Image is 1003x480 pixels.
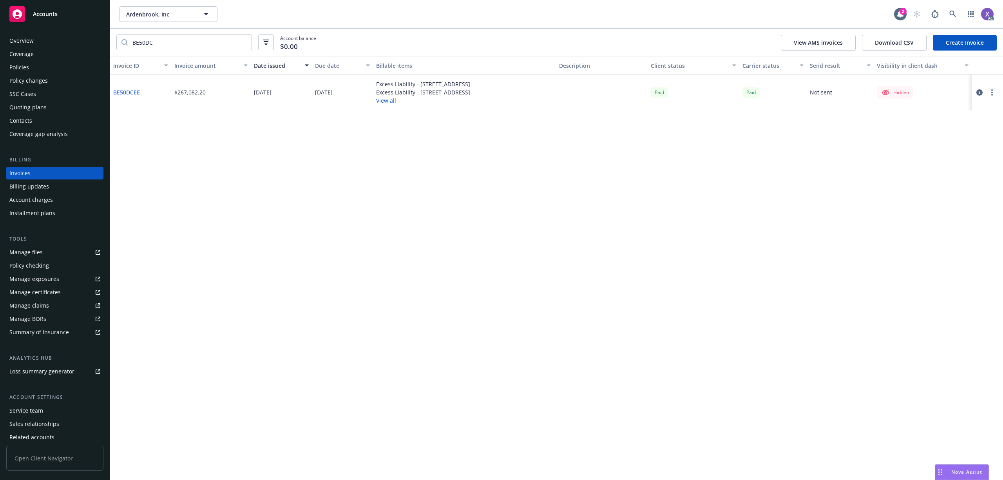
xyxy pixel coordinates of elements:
[6,246,103,259] a: Manage files
[6,273,103,285] a: Manage exposures
[556,56,648,75] button: Description
[312,56,373,75] button: Due date
[126,10,194,18] span: Ardenbrook, Inc
[874,56,972,75] button: Visibility in client dash
[6,446,103,471] span: Open Client Navigator
[9,365,74,378] div: Loss summary generator
[9,207,55,219] div: Installment plans
[9,74,48,87] div: Policy changes
[113,62,159,70] div: Invoice ID
[254,62,300,70] div: Date issued
[9,431,54,444] div: Related accounts
[900,8,907,15] div: 2
[280,35,316,50] span: Account balance
[171,56,251,75] button: Invoice amount
[280,42,298,52] span: $0.00
[376,88,470,96] div: Excess Liability - [STREET_ADDRESS]
[742,62,795,70] div: Carrier status
[6,128,103,140] a: Coverage gap analysis
[9,313,46,325] div: Manage BORs
[6,114,103,127] a: Contacts
[9,299,49,312] div: Manage claims
[881,88,909,97] div: Hidden
[9,326,69,339] div: Summary of insurance
[810,62,862,70] div: Send result
[935,465,945,480] div: Drag to move
[6,286,103,299] a: Manage certificates
[648,56,739,75] button: Client status
[810,88,832,96] div: Not sent
[6,259,103,272] a: Policy checking
[6,3,103,25] a: Accounts
[251,56,312,75] button: Date issued
[951,469,982,475] span: Nova Assist
[6,88,103,100] a: SSC Cases
[877,62,960,70] div: Visibility in client dash
[9,404,43,417] div: Service team
[9,246,43,259] div: Manage files
[981,8,994,20] img: photo
[781,35,856,51] button: View AMS invoices
[119,6,217,22] button: Ardenbrook, Inc
[9,286,61,299] div: Manage certificates
[121,39,128,45] svg: Search
[6,313,103,325] a: Manage BORs
[9,418,59,430] div: Sales relationships
[559,88,561,96] div: -
[6,48,103,60] a: Coverage
[110,56,171,75] button: Invoice ID
[9,128,68,140] div: Coverage gap analysis
[6,101,103,114] a: Quoting plans
[9,88,36,100] div: SSC Cases
[6,431,103,444] a: Related accounts
[559,62,645,70] div: Description
[376,96,470,105] button: View all
[862,35,927,51] button: Download CSV
[376,80,470,88] div: Excess Liability - [STREET_ADDRESS]
[6,299,103,312] a: Manage claims
[9,61,29,74] div: Policies
[6,235,103,243] div: Tools
[9,273,59,285] div: Manage exposures
[9,194,53,206] div: Account charges
[6,365,103,378] a: Loss summary generator
[9,167,31,179] div: Invoices
[9,259,49,272] div: Policy checking
[739,56,807,75] button: Carrier status
[128,35,252,50] input: Filter by keyword...
[6,156,103,164] div: Billing
[254,88,272,96] div: [DATE]
[6,326,103,339] a: Summary of insurance
[927,6,943,22] a: Report a Bug
[174,62,239,70] div: Invoice amount
[376,62,553,70] div: Billable items
[9,180,49,193] div: Billing updates
[6,207,103,219] a: Installment plans
[6,354,103,362] div: Analytics hub
[113,88,140,96] a: BE50DCEE
[9,34,34,47] div: Overview
[6,74,103,87] a: Policy changes
[315,88,333,96] div: [DATE]
[909,6,925,22] a: Start snowing
[6,180,103,193] a: Billing updates
[315,62,361,70] div: Due date
[9,101,47,114] div: Quoting plans
[33,11,58,17] span: Accounts
[933,35,997,51] a: Create Invoice
[807,56,874,75] button: Send result
[6,61,103,74] a: Policies
[935,464,989,480] button: Nova Assist
[651,87,668,97] div: Paid
[651,62,728,70] div: Client status
[9,114,32,127] div: Contacts
[6,167,103,179] a: Invoices
[6,404,103,417] a: Service team
[6,34,103,47] a: Overview
[945,6,961,22] a: Search
[6,393,103,401] div: Account settings
[742,87,760,97] div: Paid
